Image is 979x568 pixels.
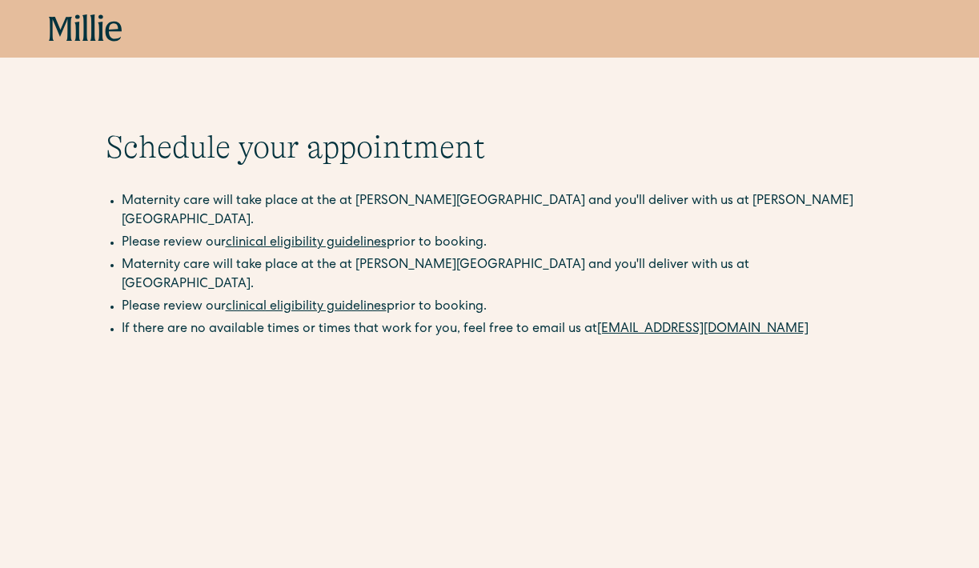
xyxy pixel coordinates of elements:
li: Maternity care will take place at the at [PERSON_NAME][GEOGRAPHIC_DATA] and you'll deliver with u... [122,256,874,294]
h1: Schedule your appointment [106,128,874,166]
a: clinical eligibility guidelines [226,237,387,250]
li: If there are no available times or times that work for you, feel free to email us at [122,320,874,339]
li: Please review our prior to booking. [122,234,874,253]
a: [EMAIL_ADDRESS][DOMAIN_NAME] [597,323,808,336]
a: clinical eligibility guidelines [226,301,387,314]
li: Please review our prior to booking. [122,298,874,317]
li: Maternity care will take place at the at [PERSON_NAME][GEOGRAPHIC_DATA] and you'll deliver with u... [122,192,874,230]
